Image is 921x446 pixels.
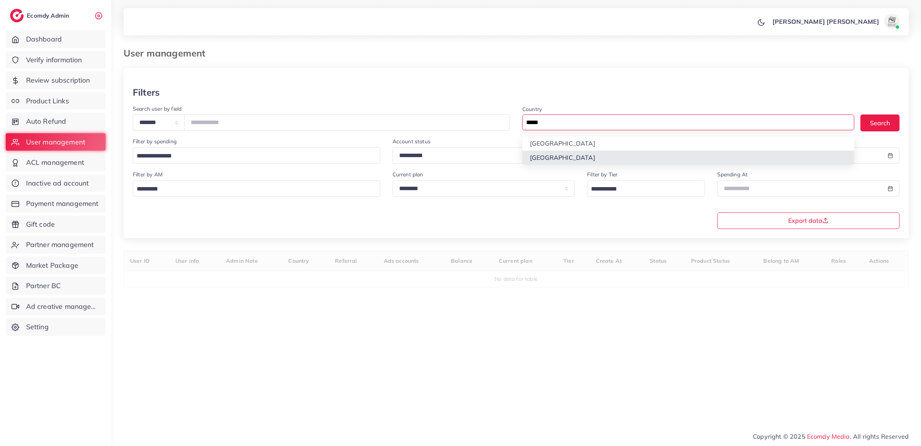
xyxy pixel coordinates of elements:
[393,138,431,145] label: Account status
[26,240,94,250] span: Partner management
[587,180,705,197] div: Search for option
[133,138,177,145] label: Filter by spending
[522,151,854,165] li: [GEOGRAPHIC_DATA]
[850,432,909,441] span: , All rights Reserved
[133,171,163,178] label: Filter by AM
[522,136,854,151] li: [GEOGRAPHIC_DATA]
[6,318,106,336] a: Setting
[753,432,909,441] span: Copyright © 2025
[124,48,211,59] h3: User management
[6,133,106,151] a: User management
[26,219,55,229] span: Gift code
[522,105,542,113] label: Country
[26,55,82,65] span: Verify information
[26,34,62,44] span: Dashboard
[134,183,370,195] input: Search for option
[26,158,84,167] span: ACL management
[772,17,879,26] p: [PERSON_NAME] [PERSON_NAME]
[6,92,106,110] a: Product Links
[10,9,24,22] img: logo
[6,277,106,295] a: Partner BC
[6,195,106,212] a: Payment management
[588,183,695,195] input: Search for option
[6,51,106,69] a: Verify information
[26,116,66,126] span: Auto Refund
[26,96,69,106] span: Product Links
[26,137,85,147] span: User management
[6,236,106,254] a: Partner management
[587,171,617,178] label: Filter by Tier
[6,257,106,274] a: Market Package
[807,433,850,440] a: Ecomdy Media
[6,113,106,130] a: Auto Refund
[26,178,89,188] span: Inactive ad account
[522,114,854,130] div: Search for option
[26,260,78,270] span: Market Package
[884,14,900,29] img: avatar
[133,180,380,197] div: Search for option
[26,199,99,209] span: Payment management
[788,217,829,224] span: Export data
[768,14,903,29] a: [PERSON_NAME] [PERSON_NAME]avatar
[6,30,106,48] a: Dashboard
[27,12,71,19] h2: Ecomdy Admin
[133,105,182,113] label: Search user by field
[860,114,900,131] button: Search
[523,117,844,129] input: Search for option
[26,75,90,85] span: Review subscription
[6,216,106,233] a: Gift code
[26,281,61,291] span: Partner BC
[134,150,370,162] input: Search for option
[393,171,423,178] label: Current plan
[133,147,380,164] div: Search for option
[717,171,748,178] label: Spending At
[6,174,106,192] a: Inactive ad account
[26,302,100,312] span: Ad creative management
[6,298,106,315] a: Ad creative management
[6,154,106,171] a: ACL management
[26,322,49,332] span: Setting
[6,71,106,89] a: Review subscription
[133,87,160,98] h3: Filters
[10,9,71,22] a: logoEcomdy Admin
[717,212,900,229] button: Export data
